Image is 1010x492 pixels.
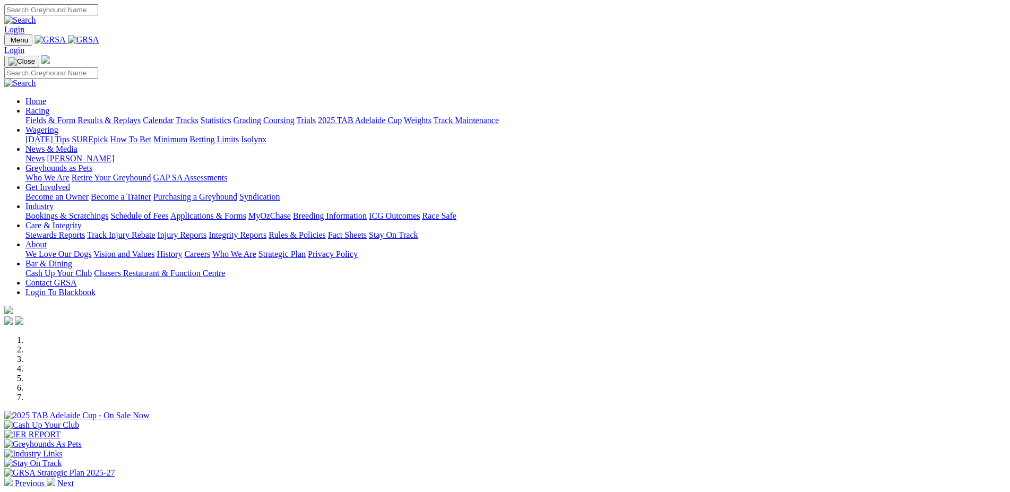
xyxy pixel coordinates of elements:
a: History [157,249,182,258]
div: Racing [25,116,1006,125]
img: logo-grsa-white.png [41,55,50,64]
a: Chasers Restaurant & Function Centre [94,269,225,278]
div: Greyhounds as Pets [25,173,1006,183]
a: Injury Reports [157,230,206,239]
img: Search [4,15,36,25]
a: Bar & Dining [25,259,72,268]
a: Login To Blackbook [25,288,96,297]
div: About [25,249,1006,259]
a: Bookings & Scratchings [25,211,108,220]
a: Track Maintenance [434,116,499,125]
img: Search [4,79,36,88]
a: [DATE] Tips [25,135,70,144]
a: Get Involved [25,183,70,192]
a: Home [25,97,46,106]
a: Coursing [263,116,295,125]
a: Calendar [143,116,174,125]
a: 2025 TAB Adelaide Cup [318,116,402,125]
img: Cash Up Your Club [4,420,79,430]
a: Minimum Betting Limits [153,135,239,144]
a: Integrity Reports [209,230,266,239]
a: About [25,240,47,249]
a: [PERSON_NAME] [47,154,114,163]
span: Menu [11,36,28,44]
img: facebook.svg [4,316,13,325]
div: Industry [25,211,1006,221]
a: Rules & Policies [269,230,326,239]
span: Next [57,479,74,488]
a: Become an Owner [25,192,89,201]
a: Weights [404,116,431,125]
a: Schedule of Fees [110,211,168,220]
a: Wagering [25,125,58,134]
a: Who We Are [212,249,256,258]
a: Previous [4,479,47,488]
a: We Love Our Dogs [25,249,91,258]
a: Race Safe [422,211,456,220]
a: ICG Outcomes [369,211,420,220]
a: Vision and Values [93,249,154,258]
input: Search [4,67,98,79]
a: Become a Trainer [91,192,151,201]
a: Cash Up Your Club [25,269,92,278]
a: Who We Are [25,173,70,182]
span: Previous [15,479,45,488]
a: Statistics [201,116,231,125]
a: Purchasing a Greyhound [153,192,237,201]
img: chevron-right-pager-white.svg [47,478,55,486]
img: GRSA Strategic Plan 2025-27 [4,468,115,478]
img: chevron-left-pager-white.svg [4,478,13,486]
a: Fact Sheets [328,230,367,239]
a: Syndication [239,192,280,201]
a: Isolynx [241,135,266,144]
button: Toggle navigation [4,34,32,46]
a: MyOzChase [248,211,291,220]
a: Breeding Information [293,211,367,220]
a: Results & Replays [77,116,141,125]
a: SUREpick [72,135,108,144]
img: GRSA [68,35,99,45]
img: IER REPORT [4,430,61,439]
a: Stewards Reports [25,230,85,239]
div: Get Involved [25,192,1006,202]
img: twitter.svg [15,316,23,325]
a: Retire Your Greyhound [72,173,151,182]
a: Fields & Form [25,116,75,125]
img: GRSA [34,35,66,45]
img: logo-grsa-white.png [4,306,13,314]
a: Contact GRSA [25,278,76,287]
a: Racing [25,106,49,115]
a: Track Injury Rebate [87,230,155,239]
a: Strategic Plan [258,249,306,258]
a: Trials [296,116,316,125]
a: Grading [234,116,261,125]
a: Industry [25,202,54,211]
div: Wagering [25,135,1006,144]
a: Privacy Policy [308,249,358,258]
img: Stay On Track [4,459,62,468]
div: Bar & Dining [25,269,1006,278]
a: Stay On Track [369,230,418,239]
div: News & Media [25,154,1006,163]
a: Careers [184,249,210,258]
a: Greyhounds as Pets [25,163,92,172]
a: Login [4,25,24,34]
a: Next [47,479,74,488]
a: How To Bet [110,135,152,144]
a: Applications & Forms [170,211,246,220]
img: Close [8,57,35,66]
a: Care & Integrity [25,221,82,230]
input: Search [4,4,98,15]
button: Toggle navigation [4,56,39,67]
img: Greyhounds As Pets [4,439,82,449]
a: Tracks [176,116,198,125]
a: GAP SA Assessments [153,173,228,182]
img: 2025 TAB Adelaide Cup - On Sale Now [4,411,150,420]
a: News & Media [25,144,77,153]
a: News [25,154,45,163]
div: Care & Integrity [25,230,1006,240]
img: Industry Links [4,449,63,459]
a: Login [4,46,24,55]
